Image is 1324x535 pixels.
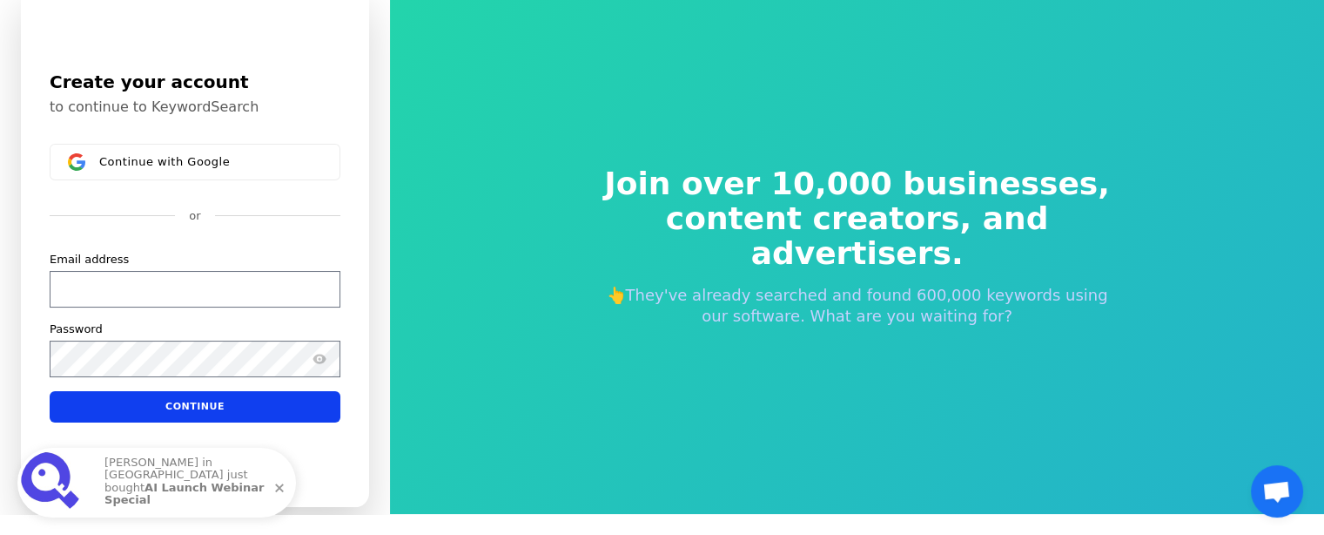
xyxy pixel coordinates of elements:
img: Sign in with Google [68,153,85,171]
p: [PERSON_NAME] in [GEOGRAPHIC_DATA] just bought [104,457,279,509]
label: Email address [50,252,129,267]
p: 👆They've already searched and found 600,000 keywords using our software. What are you waiting for? [593,285,1122,327]
h1: Create your account [50,69,340,95]
button: Continue [50,391,340,423]
button: Show password [309,349,330,369]
strong: AI Launch Webinar Special [104,481,264,506]
span: Continue with Google [99,155,230,169]
img: AI Launch Webinar Special [21,451,84,514]
span: Join over 10,000 businesses, [593,166,1122,201]
p: to continue to KeywordSearch [50,98,340,116]
a: Open chat [1251,465,1303,518]
p: or [189,208,200,224]
span: content creators, and advertisers. [593,201,1122,271]
label: Password [50,322,103,337]
button: Sign in with GoogleContinue with Google [50,144,340,180]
